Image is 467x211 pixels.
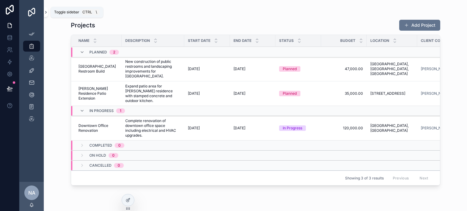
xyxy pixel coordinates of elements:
div: 2 [113,50,115,55]
span: Name [78,38,89,43]
span: Budget [340,38,355,43]
span: Location [370,38,389,43]
div: 1 [120,108,121,113]
span: [DATE] [233,66,245,71]
a: [DATE] [233,91,272,96]
a: 47,000.00 [325,66,363,71]
span: [DATE] [233,126,245,131]
span: [STREET_ADDRESS] [370,91,405,96]
div: In Progress [283,125,302,131]
a: [PERSON_NAME] Residence Patio Extension [78,86,118,101]
span: [DATE] [233,91,245,96]
div: scrollable content [19,24,44,132]
a: [PERSON_NAME] [421,126,459,131]
a: [STREET_ADDRESS] [370,91,413,96]
a: 35,000.00 [325,91,363,96]
a: In Progress [279,125,317,131]
span: \ [94,10,99,15]
span: Toggle sidebar [54,10,79,15]
a: Planned [279,66,317,72]
button: Add Project [399,20,440,31]
span: Planned [89,50,107,55]
a: [PERSON_NAME] [421,126,450,131]
div: 0 [118,163,120,168]
span: [DATE] [188,91,200,96]
a: Downtown Office Renovation [78,123,118,133]
span: Client Contact [421,38,453,43]
span: Ctrl [82,9,93,15]
span: Cancelled [89,163,112,168]
span: Showing 3 of 3 results [345,176,384,181]
span: Start Date [188,38,210,43]
a: [DATE] [233,126,272,131]
h1: Projects [71,21,95,29]
span: On Hold [89,153,106,158]
a: [PERSON_NAME] [421,91,459,96]
a: [PERSON_NAME] [421,66,459,71]
a: [GEOGRAPHIC_DATA], [GEOGRAPHIC_DATA] [370,123,413,133]
a: [DATE] [188,66,226,71]
span: Description [125,38,150,43]
a: New construction of public restrooms and landscaping improvements for [GEOGRAPHIC_DATA]. [125,59,181,79]
a: Planned [279,91,317,96]
span: End Date [233,38,251,43]
img: App logo [27,7,36,17]
a: [DATE] [188,91,226,96]
a: [PERSON_NAME] [421,91,450,96]
span: Status [279,38,294,43]
div: 0 [112,153,115,158]
div: Planned [283,91,297,96]
span: Completed [89,143,112,148]
a: Expand patio area for [PERSON_NAME] residence with stamped concrete and outdoor kitchen. [125,84,181,103]
a: [DATE] [233,66,272,71]
a: [GEOGRAPHIC_DATA], [GEOGRAPHIC_DATA], [GEOGRAPHIC_DATA] [370,62,413,76]
span: [DATE] [188,126,200,131]
a: [GEOGRAPHIC_DATA] Restroom Build [78,64,118,74]
a: [PERSON_NAME] [421,66,450,71]
div: Planned [283,66,297,72]
div: 0 [118,143,121,148]
span: [DATE] [188,66,200,71]
span: In Progress [89,108,114,113]
a: 120,000.00 [325,126,363,131]
span: NA [28,189,35,196]
a: Complete renovation of downtown office space including electrical and HVAC upgrades. [125,118,181,138]
a: [DATE] [188,126,226,131]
